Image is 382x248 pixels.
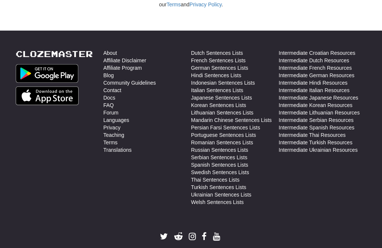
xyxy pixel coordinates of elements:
a: Intermediate Lithuanian Resources [279,109,360,117]
a: Welsh Sentences Lists [191,199,244,206]
a: Docs [103,94,115,102]
a: Mandarin Chinese Sentences Lists [191,117,272,124]
a: Privacy [103,124,120,132]
a: Russian Sentences Lists [191,147,248,154]
a: Intermediate Thai Resources [279,132,346,139]
a: Portuguese Sentences Lists [191,132,256,139]
a: Affiliate Disclaimer [103,57,146,65]
a: Intermediate Ukrainian Resources [279,147,358,154]
a: Privacy Policy [190,2,222,8]
a: Teaching [103,132,124,139]
a: French Sentences Lists [191,57,245,65]
a: Intermediate Turkish Resources [279,139,353,147]
a: Translations [103,147,132,154]
a: Community Guidelines [103,79,156,87]
a: Hindi Sentences Lists [191,72,241,79]
img: Get it on App Store [16,87,79,106]
a: About [103,50,117,57]
a: German Sentences Lists [191,65,248,72]
a: Indonesian Sentences Lists [191,79,255,87]
a: Korean Sentences Lists [191,102,246,109]
a: Intermediate Spanish Resources [279,124,354,132]
a: Intermediate Japanese Resources [279,94,358,102]
a: Lithuanian Sentences Lists [191,109,253,117]
a: Contact [103,87,121,94]
a: Intermediate Croatian Resources [279,50,355,57]
a: Affiliate Program [103,65,142,72]
a: Intermediate Italian Resources [279,87,350,94]
a: Swedish Sentences Lists [191,169,249,176]
a: Intermediate German Resources [279,72,354,79]
a: Intermediate Serbian Resources [279,117,354,124]
a: Terms [166,2,181,8]
a: Spanish Sentences Lists [191,161,248,169]
a: Forum [103,109,118,117]
a: Persian Farsi Sentences Lists [191,124,260,132]
a: Clozemaster [16,50,93,59]
a: Intermediate Hindi Resources [279,79,347,87]
a: Terms [103,139,118,147]
a: Dutch Sentences Lists [191,50,243,57]
a: Intermediate Korean Resources [279,102,353,109]
a: Italian Sentences Lists [191,87,243,94]
a: Intermediate French Resources [279,65,352,72]
a: Turkish Sentences Lists [191,184,246,191]
a: Languages [103,117,129,124]
a: Intermediate Dutch Resources [279,57,349,65]
a: Japanese Sentences Lists [191,94,252,102]
img: Get it on Google Play [16,65,78,83]
a: Blog [103,72,114,79]
a: Serbian Sentences Lists [191,154,247,161]
a: FAQ [103,102,114,109]
a: Ukrainian Sentences Lists [191,191,251,199]
a: Thai Sentences Lists [191,176,239,184]
a: Romanian Sentences Lists [191,139,253,147]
